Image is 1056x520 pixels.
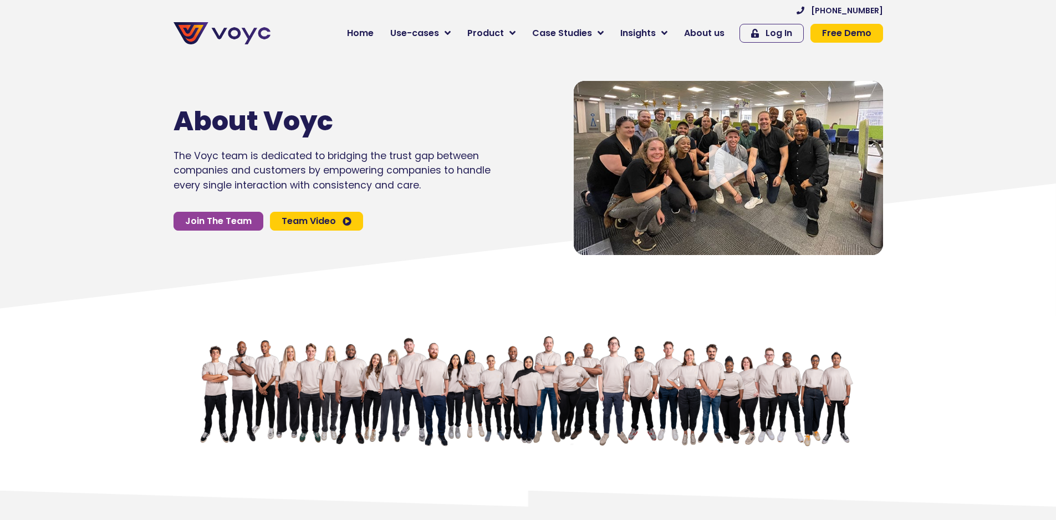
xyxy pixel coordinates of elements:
[797,7,883,14] a: [PHONE_NUMBER]
[706,145,751,191] div: Video play button
[684,27,725,40] span: About us
[467,27,504,40] span: Product
[339,22,382,44] a: Home
[620,27,656,40] span: Insights
[174,105,457,137] h1: About Voyc
[282,217,336,226] span: Team Video
[822,29,871,38] span: Free Demo
[270,212,363,231] a: Team Video
[390,27,439,40] span: Use-cases
[174,22,271,44] img: voyc-full-logo
[811,7,883,14] span: [PHONE_NUMBER]
[382,22,459,44] a: Use-cases
[766,29,792,38] span: Log In
[810,24,883,43] a: Free Demo
[676,22,733,44] a: About us
[185,217,252,226] span: Join The Team
[347,27,374,40] span: Home
[174,149,491,192] p: The Voyc team is dedicated to bridging the trust gap between companies and customers by empowerin...
[174,212,263,231] a: Join The Team
[739,24,804,43] a: Log In
[524,22,612,44] a: Case Studies
[612,22,676,44] a: Insights
[459,22,524,44] a: Product
[532,27,592,40] span: Case Studies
